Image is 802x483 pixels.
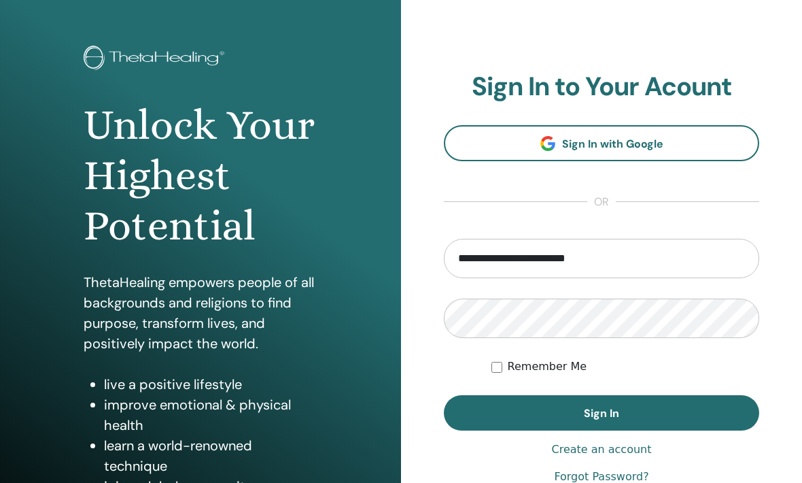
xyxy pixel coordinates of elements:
p: ThetaHealing empowers people of all backgrounds and religions to find purpose, transform lives, a... [84,272,317,354]
span: Sign In with Google [562,137,663,151]
li: improve emotional & physical health [104,395,317,435]
li: live a positive lifestyle [104,374,317,395]
span: or [587,194,616,210]
span: Sign In [584,406,619,420]
a: Create an account [551,442,651,458]
h2: Sign In to Your Acount [444,71,759,103]
li: learn a world-renowned technique [104,435,317,476]
div: Keep me authenticated indefinitely or until I manually logout [491,359,759,375]
h1: Unlock Your Highest Potential [84,100,317,252]
label: Remember Me [508,359,587,375]
button: Sign In [444,395,759,431]
a: Sign In with Google [444,125,759,161]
